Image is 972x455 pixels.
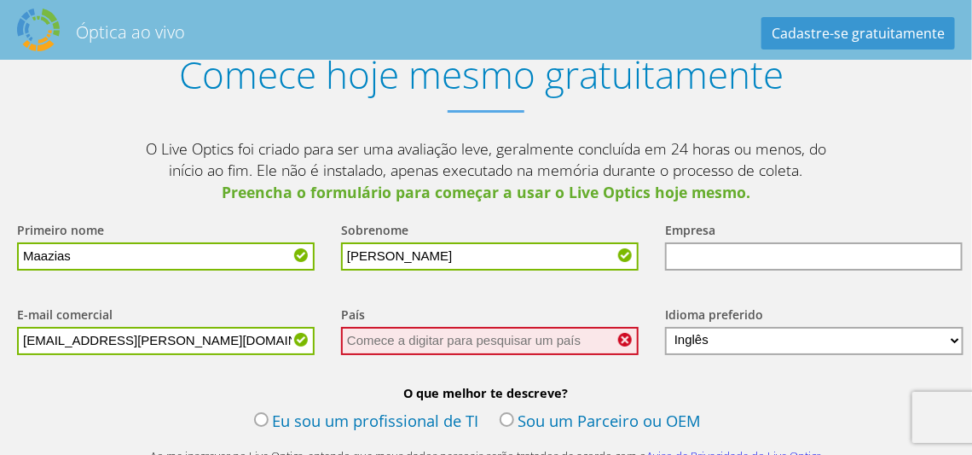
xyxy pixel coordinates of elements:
[341,306,365,323] font: País
[665,306,763,323] font: Idioma preferido
[761,17,955,50] a: Cadastre-se gratuitamente
[341,222,408,238] font: Sobrenome
[518,410,702,431] font: Sou um Parceiro ou OEM
[180,49,784,100] font: Comece hoje mesmo gratuitamente
[341,327,639,355] input: Comece a digitar para pesquisar um país
[17,222,104,238] font: Primeiro nome
[665,222,715,238] font: Empresa
[17,9,60,51] img: Dell Dpack
[273,410,479,431] font: Eu sou um profissional de TI
[146,138,826,181] font: O Live Optics foi criado para ser uma avaliação leve, geralmente concluída em 24 horas ou menos, ...
[404,385,569,401] font: O que melhor te descreve?
[222,182,750,202] font: Preencha o formulário para começar a usar o Live Optics hoje mesmo.
[76,20,185,44] font: Óptica ao vivo
[17,306,113,323] font: E-mail comercial
[772,24,945,43] font: Cadastre-se gratuitamente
